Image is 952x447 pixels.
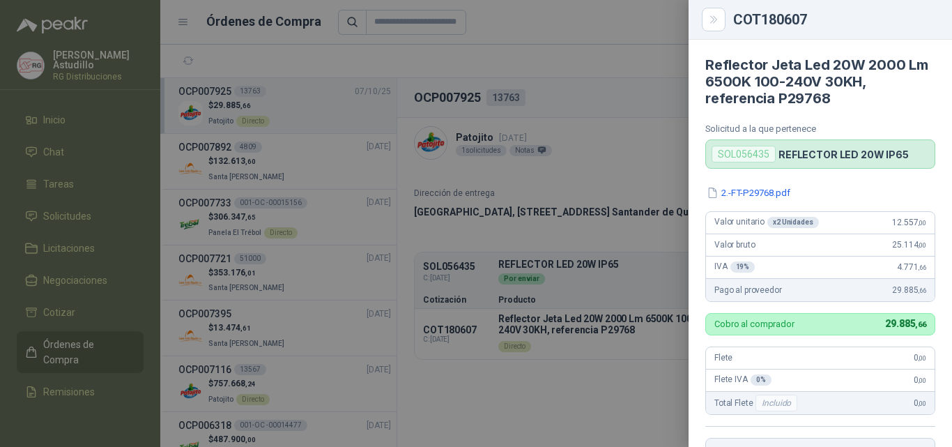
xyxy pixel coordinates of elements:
[918,264,926,271] span: ,66
[914,353,926,363] span: 0
[714,240,755,250] span: Valor bruto
[918,400,926,407] span: ,00
[755,395,797,411] div: Incluido
[915,320,926,329] span: ,66
[714,285,782,295] span: Pago al proveedor
[914,375,926,385] span: 0
[751,374,771,386] div: 0 %
[918,354,926,362] span: ,00
[918,377,926,384] span: ,00
[918,241,926,249] span: ,00
[897,262,926,272] span: 4.771
[918,219,926,227] span: ,00
[767,217,819,228] div: x 2 Unidades
[892,240,926,250] span: 25.114
[914,398,926,408] span: 0
[892,218,926,227] span: 12.557
[714,217,819,228] span: Valor unitario
[705,56,935,107] h4: Reflector Jeta Led 20W 2000 Lm 6500K 100-240V 30KH, referencia P29768
[918,287,926,294] span: ,66
[714,353,732,363] span: Flete
[712,146,776,162] div: SOL056435
[730,262,755,273] div: 19 %
[714,374,771,386] span: Flete IVA
[892,285,926,295] span: 29.885
[714,395,800,411] span: Total Flete
[714,262,755,273] span: IVA
[885,318,926,329] span: 29.885
[778,149,909,160] p: REFLECTOR LED 20W IP65
[705,123,935,134] p: Solicitud a la que pertenece
[705,11,722,28] button: Close
[714,319,794,328] p: Cobro al comprador
[733,13,935,26] div: COT180607
[705,185,792,200] button: 2.-FT-P29768.pdf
